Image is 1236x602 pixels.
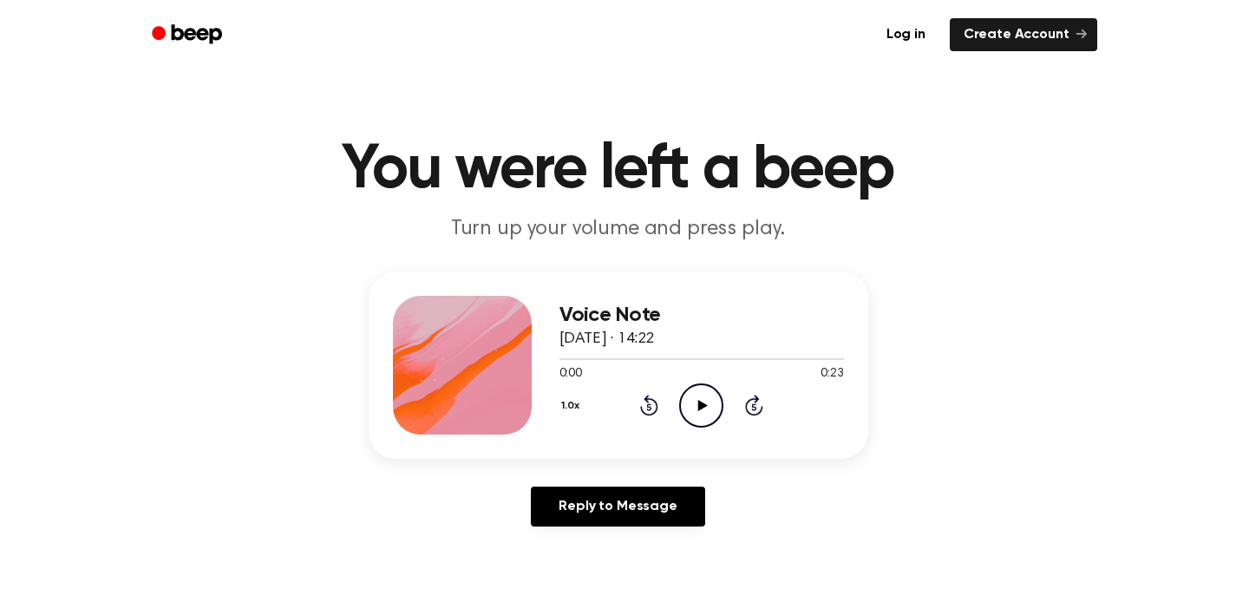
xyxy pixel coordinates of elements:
[821,365,843,383] span: 0:23
[559,391,586,421] button: 1.0x
[950,18,1097,51] a: Create Account
[873,18,939,51] a: Log in
[559,331,655,347] span: [DATE] · 14:22
[174,139,1063,201] h1: You were left a beep
[559,365,582,383] span: 0:00
[140,18,238,52] a: Beep
[531,487,704,527] a: Reply to Message
[285,215,952,244] p: Turn up your volume and press play.
[559,304,844,327] h3: Voice Note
